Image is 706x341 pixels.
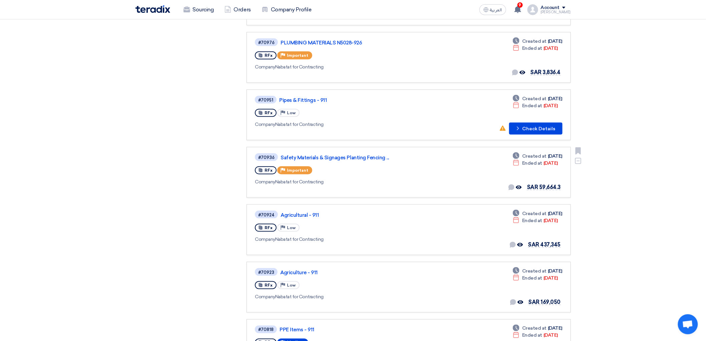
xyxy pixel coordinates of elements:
span: Important [287,168,308,173]
a: Agricultural - 911 [281,212,447,218]
span: Ended at [522,217,542,224]
a: PLUMBING MATERIALS N5028-926 [281,40,447,46]
a: Open chat [678,314,698,334]
span: RFx [265,168,273,173]
div: [DATE] [513,45,558,52]
div: [DATE] [513,332,558,339]
div: #70936 [258,155,275,160]
div: [PERSON_NAME] [541,10,571,14]
a: Pipes & Fittings - 911 [279,97,446,103]
span: Company [255,236,275,242]
span: Important [287,53,308,58]
span: Created at [522,38,547,45]
img: Teradix logo [135,5,170,13]
span: 9 [517,2,523,8]
span: Low [287,225,296,230]
span: Company [255,122,275,127]
div: [DATE] [513,102,558,109]
span: Company [255,294,275,300]
button: العربية [479,4,506,15]
div: #70951 [258,98,273,102]
span: Ended at [522,102,542,109]
div: [DATE] [513,95,562,102]
span: RFx [265,111,273,115]
div: Account [541,5,560,11]
div: [DATE] [513,38,562,45]
a: PPE Items - 911 [280,327,446,333]
span: Company [255,179,275,185]
span: Created at [522,325,547,332]
span: Ended at [522,275,542,282]
span: Low [287,283,296,288]
div: #70923 [258,270,274,275]
div: [DATE] [513,268,562,275]
span: RFx [265,53,273,58]
div: #70818 [258,328,274,332]
span: Created at [522,210,547,217]
div: Nabatat for Contracting [255,236,449,243]
div: Nabatat for Contracting [255,178,449,185]
a: Agriculture - 911 [280,270,447,276]
a: Safety Materials & Signages Planting Fencing ... [281,155,447,161]
div: Nabatat for Contracting [255,63,449,70]
span: RFx [265,283,273,288]
span: Ended at [522,160,542,167]
div: #70924 [258,213,275,217]
span: Created at [522,153,547,160]
span: Created at [522,268,547,275]
span: SAR 59,664.3 [527,184,561,190]
span: SAR 169,050 [528,299,561,305]
div: Nabatat for Contracting [255,121,447,128]
div: [DATE] [513,325,562,332]
a: Company Profile [256,2,317,17]
button: Check Details [509,123,563,135]
span: RFx [265,225,273,230]
span: Ended at [522,45,542,52]
a: Sourcing [178,2,219,17]
div: Nabatat for Contracting [255,293,448,300]
span: Created at [522,95,547,102]
span: Company [255,64,275,70]
div: #70976 [258,40,275,45]
div: [DATE] [513,210,562,217]
span: العربية [490,8,502,12]
div: [DATE] [513,160,558,167]
span: Low [287,111,296,115]
div: [DATE] [513,153,562,160]
span: SAR 437,345 [528,241,561,248]
span: Ended at [522,332,542,339]
a: Orders [219,2,256,17]
span: SAR 3,836.4 [531,69,561,75]
img: profile_test.png [527,4,538,15]
div: [DATE] [513,217,558,224]
div: [DATE] [513,275,558,282]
